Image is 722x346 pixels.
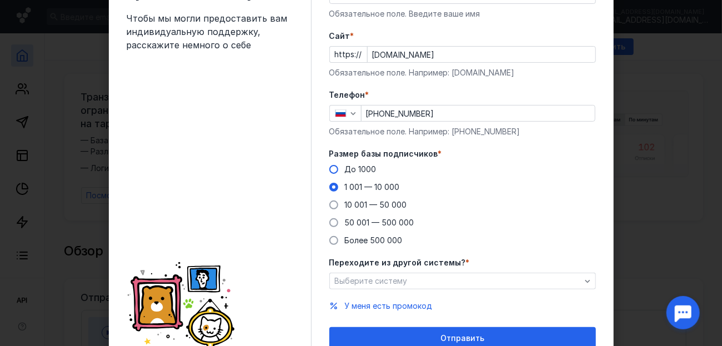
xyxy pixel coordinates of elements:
span: До 1000 [345,164,377,174]
span: 50 001 — 500 000 [345,218,414,227]
span: 10 001 — 50 000 [345,200,407,209]
button: Выберите систему [329,273,596,289]
div: Обязательное поле. Например: [PHONE_NUMBER] [329,126,596,137]
span: Отправить [440,334,484,343]
span: Телефон [329,89,365,101]
span: Переходите из другой системы? [329,257,466,268]
div: Обязательное поле. Например: [DOMAIN_NAME] [329,67,596,78]
span: Cайт [329,31,350,42]
span: Чтобы мы могли предоставить вам индивидуальную поддержку, расскажите немного о себе [127,12,293,52]
div: Обязательное поле. Введите ваше имя [329,8,596,19]
span: Размер базы подписчиков [329,148,438,159]
span: Более 500 000 [345,235,403,245]
span: Выберите систему [335,276,408,285]
span: 1 001 — 10 000 [345,182,400,192]
button: У меня есть промокод [345,300,433,312]
span: У меня есть промокод [345,301,433,310]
